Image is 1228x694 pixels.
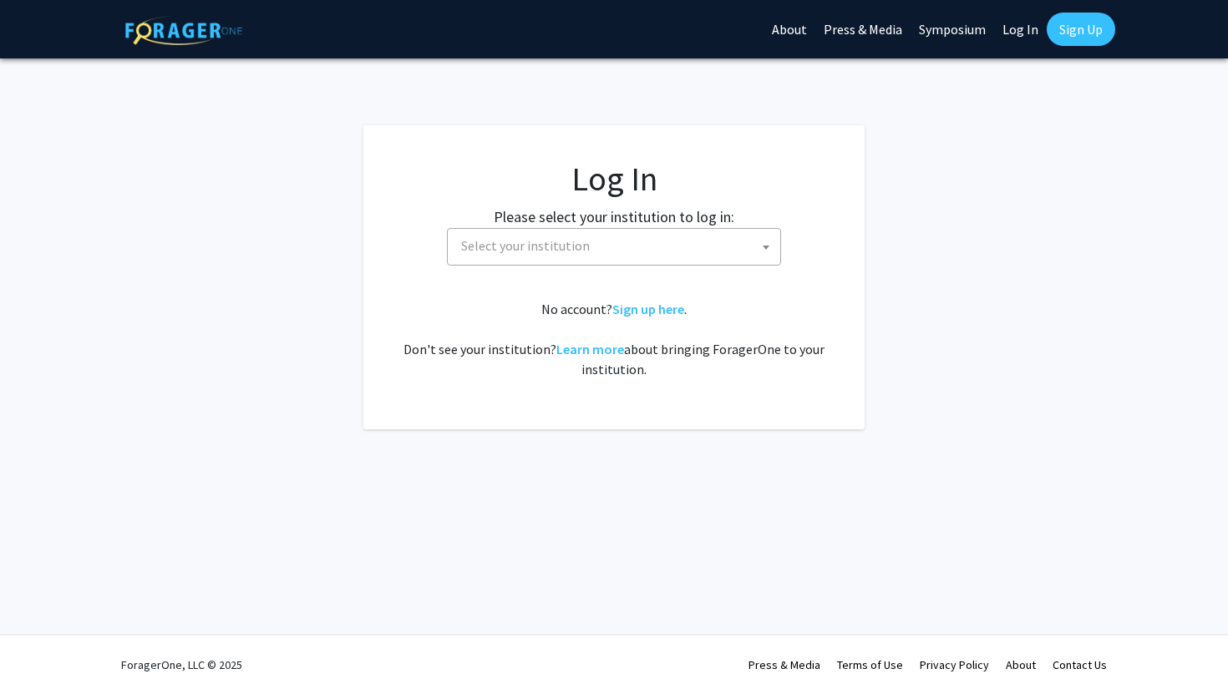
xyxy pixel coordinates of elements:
[125,16,242,45] img: ForagerOne Logo
[121,636,242,694] div: ForagerOne, LLC © 2025
[1053,657,1107,672] a: Contact Us
[748,657,820,672] a: Press & Media
[397,299,831,379] div: No account? . Don't see your institution? about bringing ForagerOne to your institution.
[612,301,684,317] a: Sign up here
[837,657,903,672] a: Terms of Use
[461,237,590,254] span: Select your institution
[454,229,780,263] span: Select your institution
[1047,13,1115,46] a: Sign Up
[556,341,624,357] a: Learn more about bringing ForagerOne to your institution
[494,205,734,228] label: Please select your institution to log in:
[920,657,989,672] a: Privacy Policy
[397,159,831,199] h1: Log In
[447,228,781,266] span: Select your institution
[1006,657,1036,672] a: About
